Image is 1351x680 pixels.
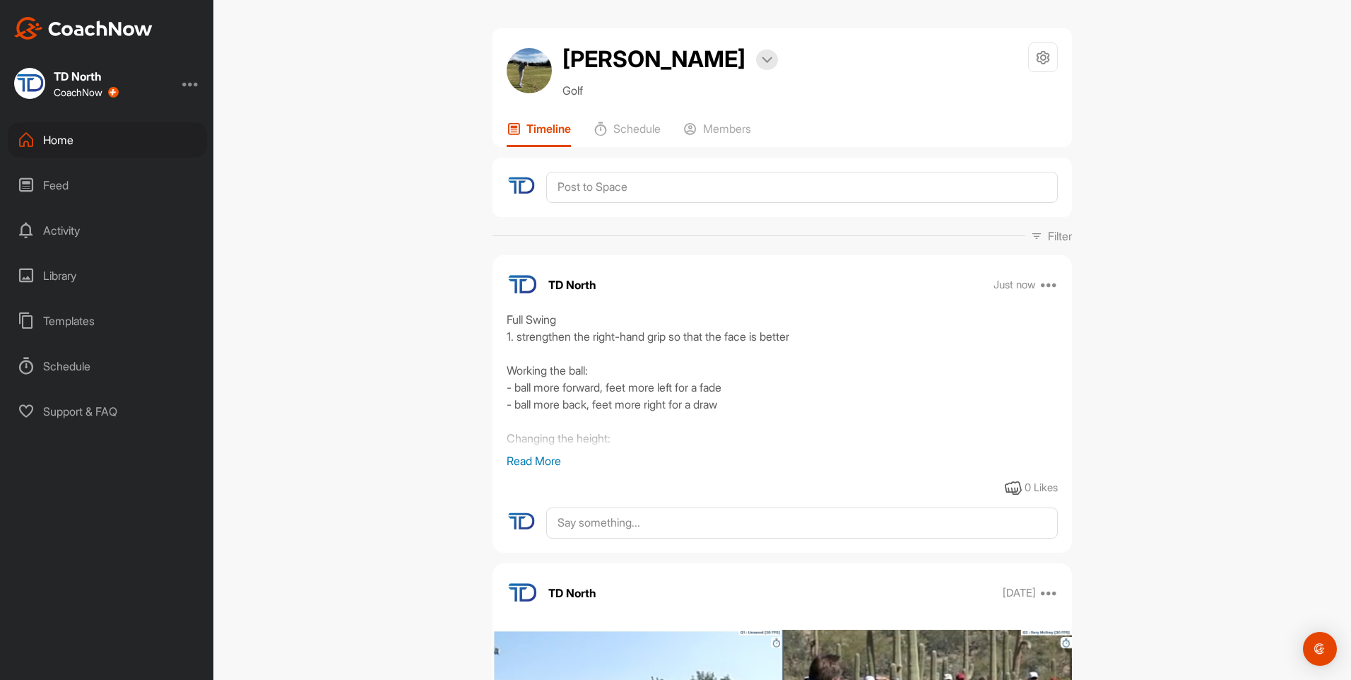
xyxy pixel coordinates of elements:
p: Timeline [526,122,571,136]
div: TD North [54,71,119,82]
p: Just now [993,278,1036,292]
h2: [PERSON_NAME] [562,42,745,76]
p: [DATE] [1003,586,1036,600]
div: Activity [8,213,207,248]
div: Open Intercom Messenger [1303,632,1337,666]
div: Full Swing 1. strengthen the right-hand grip so that the face is better Working the ball: - ball ... [507,311,1058,452]
p: Members [703,122,751,136]
img: square_a2c626d8416b12200a2ebc46ed2e55fa.jpg [14,68,45,99]
div: Feed [8,168,207,203]
img: arrow-down [762,57,772,64]
p: TD North [548,585,596,602]
div: Library [8,258,207,293]
p: Filter [1048,228,1072,245]
img: avatar [507,578,538,609]
p: Golf [562,82,778,99]
img: avatar [507,269,538,300]
p: Read More [507,452,1058,469]
img: avatar [507,48,552,93]
div: Templates [8,303,207,339]
img: CoachNow [14,17,153,40]
p: Schedule [613,122,661,136]
div: Support & FAQ [8,394,207,429]
div: CoachNow [54,87,119,98]
div: Schedule [8,348,207,384]
img: avatar [507,172,536,201]
div: 0 Likes [1025,480,1058,496]
div: Home [8,122,207,158]
img: avatar [507,508,536,537]
p: TD North [548,276,596,293]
